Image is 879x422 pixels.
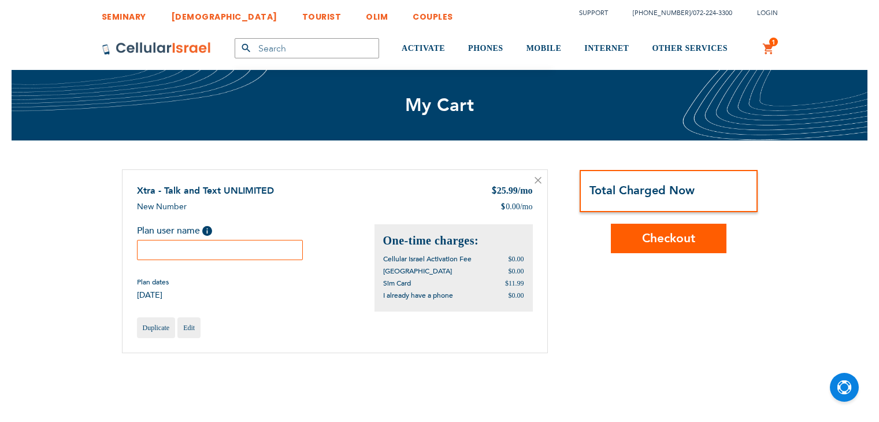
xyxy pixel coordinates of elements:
[772,38,776,47] span: 1
[402,27,445,71] a: ACTIVATE
[383,279,411,288] span: Sim Card
[621,5,732,21] li: /
[642,230,695,247] span: Checkout
[500,201,532,213] div: 0.00
[509,291,524,299] span: $0.00
[366,3,388,24] a: OLIM
[137,277,169,287] span: Plan dates
[177,317,201,338] a: Edit
[102,42,212,55] img: Cellular Israel Logo
[383,254,472,264] span: Cellular Israel Activation Fee
[505,279,524,287] span: $11.99
[589,183,695,198] strong: Total Charged Now
[235,38,379,58] input: Search
[509,267,524,275] span: $0.00
[584,27,629,71] a: INTERNET
[611,224,726,253] button: Checkout
[652,44,728,53] span: OTHER SERVICES
[383,266,452,276] span: [GEOGRAPHIC_DATA]
[137,317,176,338] a: Duplicate
[137,184,274,197] a: Xtra - Talk and Text UNLIMITED
[526,44,562,53] span: MOBILE
[584,44,629,53] span: INTERNET
[383,291,453,300] span: I already have a phone
[509,255,524,263] span: $0.00
[762,42,775,56] a: 1
[652,27,728,71] a: OTHER SERVICES
[491,185,497,198] span: $
[491,184,533,198] div: 25.99
[171,3,277,24] a: [DEMOGRAPHIC_DATA]
[518,186,533,195] span: /mo
[302,3,342,24] a: TOURIST
[137,201,187,212] span: New Number
[579,9,608,17] a: Support
[137,224,200,237] span: Plan user name
[143,324,170,332] span: Duplicate
[526,27,562,71] a: MOBILE
[137,290,169,301] span: [DATE]
[183,324,195,332] span: Edit
[693,9,732,17] a: 072-224-3300
[383,233,524,249] h2: One-time charges:
[757,9,778,17] span: Login
[102,3,146,24] a: SEMINARY
[520,201,533,213] span: /mo
[500,201,506,213] span: $
[405,93,474,117] span: My Cart
[468,44,503,53] span: PHONES
[468,27,503,71] a: PHONES
[413,3,453,24] a: COUPLES
[633,9,691,17] a: [PHONE_NUMBER]
[402,44,445,53] span: ACTIVATE
[202,226,212,236] span: Help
